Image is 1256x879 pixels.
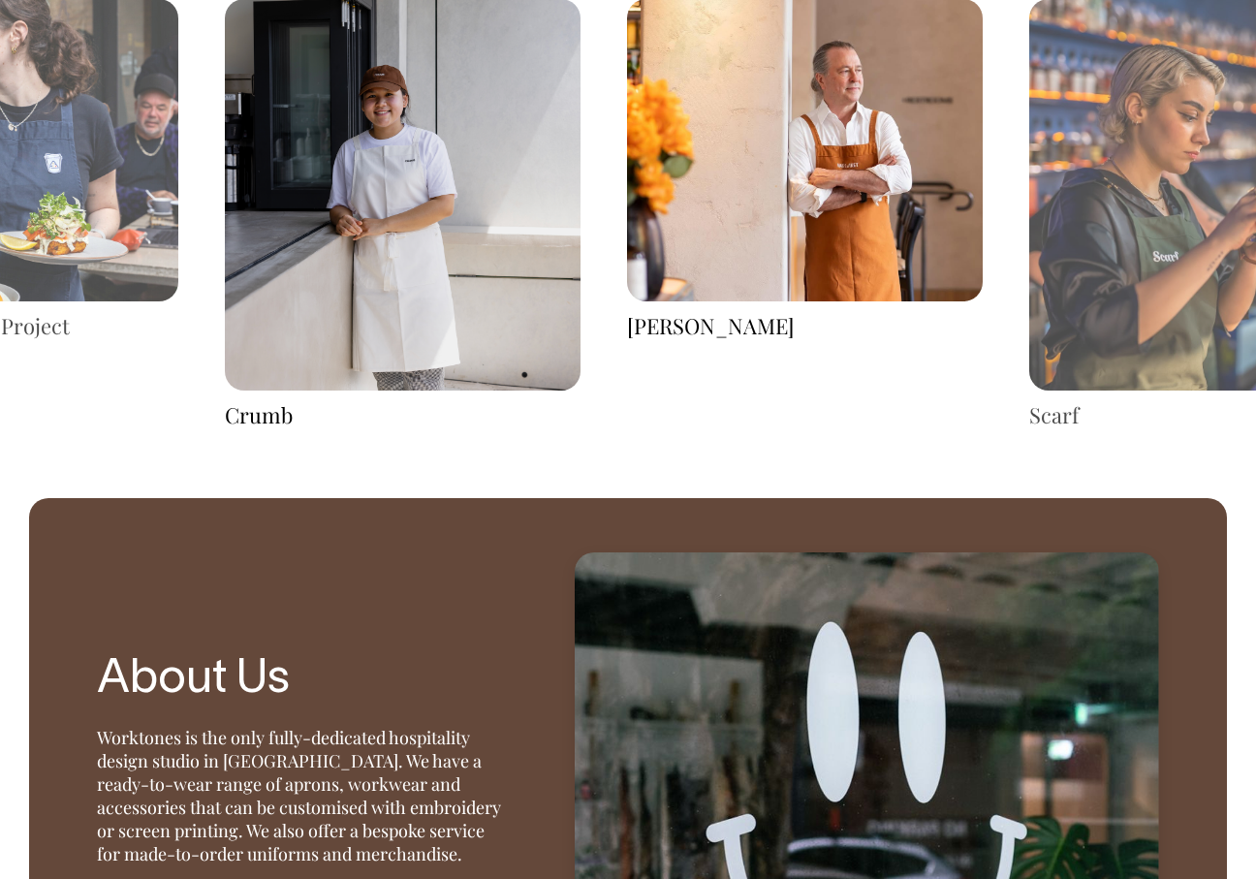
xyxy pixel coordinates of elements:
[97,726,501,865] p: Worktones is the only fully-dedicated hospitality design studio in [GEOGRAPHIC_DATA]. We have a r...
[97,655,501,706] h3: About Us
[627,311,983,341] div: [PERSON_NAME]
[225,400,581,430] div: Crumb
